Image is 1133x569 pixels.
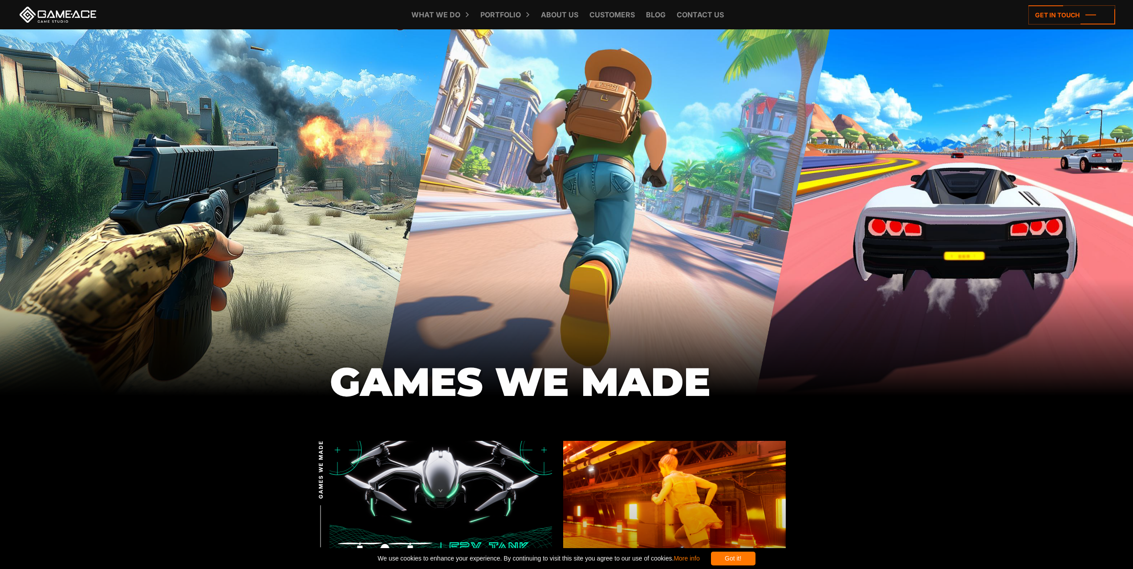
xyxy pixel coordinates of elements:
[674,555,699,562] a: More info
[330,360,804,404] h1: GAMES WE MADE
[317,440,325,499] span: GAMES WE MADE
[711,552,755,565] div: Got it!
[378,552,699,565] span: We use cookies to enhance your experience. By continuing to visit this site you agree to our use ...
[1028,5,1115,24] a: Get in touch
